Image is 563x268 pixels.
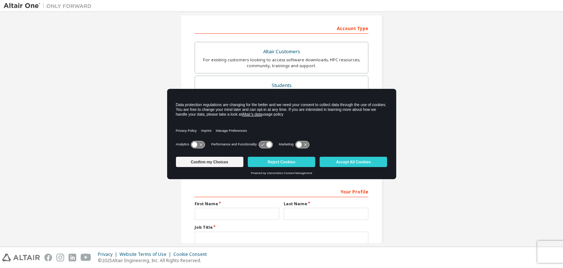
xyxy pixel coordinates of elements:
[2,254,40,261] img: altair_logo.svg
[173,251,211,257] div: Cookie Consent
[195,201,279,207] label: First Name
[284,201,368,207] label: Last Name
[199,47,364,57] div: Altair Customers
[195,224,368,230] label: Job Title
[98,257,211,264] p: © 2025 Altair Engineering, Inc. All Rights Reserved.
[69,254,76,261] img: linkedin.svg
[81,254,91,261] img: youtube.svg
[119,251,173,257] div: Website Terms of Use
[98,251,119,257] div: Privacy
[195,185,368,197] div: Your Profile
[199,57,364,69] div: For existing customers looking to access software downloads, HPC resources, community, trainings ...
[195,22,368,34] div: Account Type
[4,2,95,10] img: Altair One
[44,254,52,261] img: facebook.svg
[199,80,364,91] div: Students
[56,254,64,261] img: instagram.svg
